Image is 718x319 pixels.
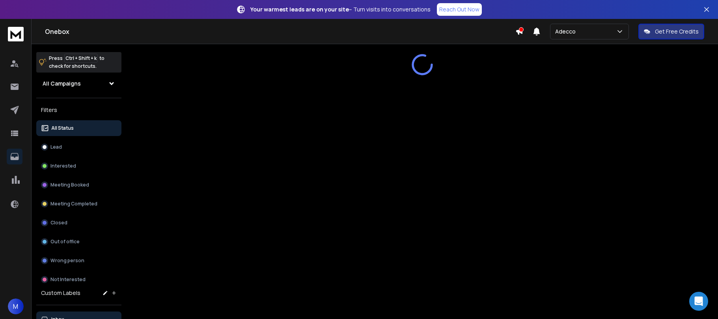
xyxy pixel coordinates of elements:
[50,144,62,150] p: Lead
[50,182,89,188] p: Meeting Booked
[8,298,24,314] button: M
[555,28,579,35] p: Adecco
[50,257,84,264] p: Wrong person
[49,54,104,70] p: Press to check for shortcuts.
[50,201,97,207] p: Meeting Completed
[439,6,479,13] p: Reach Out Now
[50,239,80,245] p: Out of office
[64,54,98,63] span: Ctrl + Shift + k
[36,215,121,231] button: Closed
[43,80,81,88] h1: All Campaigns
[50,163,76,169] p: Interested
[36,234,121,250] button: Out of office
[689,292,708,311] div: Open Intercom Messenger
[50,220,67,226] p: Closed
[36,139,121,155] button: Lead
[655,28,699,35] p: Get Free Credits
[250,6,349,13] strong: Your warmest leads are on your site
[36,253,121,269] button: Wrong person
[36,158,121,174] button: Interested
[41,289,80,297] h3: Custom Labels
[36,104,121,116] h3: Filters
[8,27,24,41] img: logo
[50,276,86,283] p: Not Interested
[45,27,515,36] h1: Onebox
[36,120,121,136] button: All Status
[36,177,121,193] button: Meeting Booked
[36,272,121,287] button: Not Interested
[36,76,121,91] button: All Campaigns
[638,24,704,39] button: Get Free Credits
[437,3,482,16] a: Reach Out Now
[250,6,431,13] p: – Turn visits into conversations
[36,196,121,212] button: Meeting Completed
[51,125,74,131] p: All Status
